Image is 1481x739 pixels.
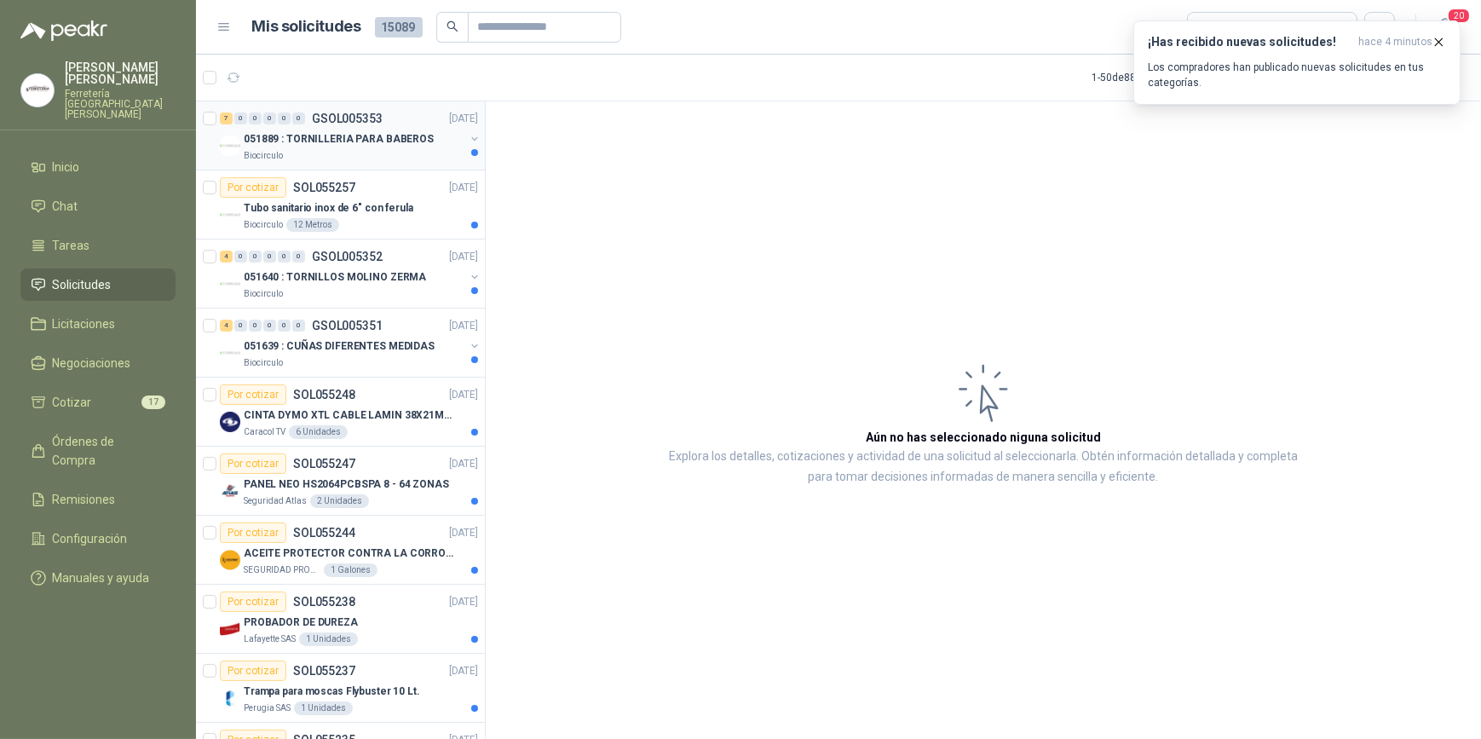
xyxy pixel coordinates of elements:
p: [DATE] [449,318,478,334]
p: PROBADOR DE DUREZA [244,615,358,631]
p: 051889 : TORNILLERIA PARA BABEROS [244,131,434,147]
div: 0 [234,320,247,332]
a: Por cotizarSOL055257[DATE] Company LogoTubo sanitario inox de 6" con ferulaBiocirculo12 Metros [196,170,485,240]
div: Por cotizar [220,661,286,681]
p: [DATE] [449,180,478,196]
span: 20 [1447,8,1471,24]
a: Por cotizarSOL055244[DATE] Company LogoACEITE PROTECTOR CONTRA LA CORROSION - PARA LIMPIEZA DE AR... [196,516,485,585]
a: Manuales y ayuda [20,562,176,594]
a: Negociaciones [20,347,176,379]
div: 0 [292,320,305,332]
div: 7 [220,113,233,124]
a: Por cotizarSOL055237[DATE] Company LogoTrampa para moscas Flybuster 10 Lt.Perugia SAS1 Unidades [196,654,485,723]
p: [DATE] [449,456,478,472]
img: Company Logo [220,688,240,708]
img: Company Logo [220,136,240,156]
div: 0 [263,113,276,124]
img: Company Logo [220,274,240,294]
a: 7 0 0 0 0 0 GSOL005353[DATE] Company Logo051889 : TORNILLERIA PARA BABEROSBiocirculo [220,108,481,163]
p: [PERSON_NAME] [PERSON_NAME] [65,61,176,85]
div: 0 [249,320,262,332]
a: Órdenes de Compra [20,425,176,476]
p: SOL055247 [293,458,355,470]
p: ACEITE PROTECTOR CONTRA LA CORROSION - PARA LIMPIEZA DE ARMAMENTO [244,546,456,562]
p: Biocirculo [244,287,283,301]
p: SOL055237 [293,665,355,677]
h1: Mis solicitudes [252,14,361,39]
p: [DATE] [449,594,478,610]
span: Licitaciones [53,315,116,333]
p: [DATE] [449,249,478,265]
a: Por cotizarSOL055238[DATE] Company LogoPROBADOR DE DUREZALafayette SAS1 Unidades [196,585,485,654]
div: 0 [292,113,305,124]
div: Por cotizar [220,592,286,612]
a: Tareas [20,229,176,262]
span: Configuración [53,529,128,548]
p: Biocirculo [244,218,283,232]
p: PANEL NEO HS2064PCBSPA 8 - 64 ZONAS [244,476,449,493]
p: SOL055257 [293,182,355,193]
div: Por cotizar [220,453,286,474]
span: Manuales y ayuda [53,569,150,587]
span: Órdenes de Compra [53,432,159,470]
div: 1 - 50 de 8852 [1092,64,1202,91]
img: Logo peakr [20,20,107,41]
span: Cotizar [53,393,92,412]
p: Los compradores han publicado nuevas solicitudes en tus categorías. [1148,60,1446,90]
div: 0 [263,251,276,263]
p: Lafayette SAS [244,632,296,646]
div: 1 Unidades [299,632,358,646]
img: Company Logo [220,412,240,432]
div: 6 Unidades [289,425,348,439]
img: Company Logo [220,550,240,570]
p: Ferretería [GEOGRAPHIC_DATA][PERSON_NAME] [65,89,176,119]
p: Biocirculo [244,149,283,163]
img: Company Logo [220,343,240,363]
div: 0 [249,113,262,124]
p: 051640 : TORNILLOS MOLINO ZERMA [244,269,426,286]
div: 0 [249,251,262,263]
a: Solicitudes [20,268,176,301]
a: Configuración [20,522,176,555]
img: Company Logo [21,74,54,107]
span: Tareas [53,236,90,255]
div: 1 Unidades [294,701,353,715]
span: search [447,20,458,32]
p: GSOL005351 [312,320,383,332]
a: Chat [20,190,176,222]
p: GSOL005353 [312,113,383,124]
a: Cotizar17 [20,386,176,419]
span: 17 [141,395,165,409]
a: Inicio [20,151,176,183]
span: Remisiones [53,490,116,509]
a: Licitaciones [20,308,176,340]
img: Company Logo [220,205,240,225]
p: SOL055244 [293,527,355,539]
div: 0 [263,320,276,332]
button: ¡Has recibido nuevas solicitudes!hace 4 minutos Los compradores han publicado nuevas solicitudes ... [1133,20,1461,105]
p: Tubo sanitario inox de 6" con ferula [244,200,413,217]
img: Company Logo [220,481,240,501]
h3: ¡Has recibido nuevas solicitudes! [1148,35,1351,49]
span: Inicio [53,158,80,176]
h3: Aún no has seleccionado niguna solicitud [866,428,1101,447]
p: SOL055248 [293,389,355,401]
span: hace 4 minutos [1358,35,1432,49]
button: 20 [1430,12,1461,43]
p: Seguridad Atlas [244,494,307,508]
div: 0 [234,251,247,263]
div: 1 Galones [324,563,377,577]
span: Negociaciones [53,354,131,372]
p: [DATE] [449,525,478,541]
p: 051639 : CUÑAS DIFERENTES MEDIDAS [244,338,435,355]
a: 4 0 0 0 0 0 GSOL005352[DATE] Company Logo051640 : TORNILLOS MOLINO ZERMABiocirculo [220,246,481,301]
div: Por cotizar [220,177,286,198]
div: Por cotizar [220,522,286,543]
img: Company Logo [220,619,240,639]
div: Por cotizar [220,384,286,405]
span: 15089 [375,17,423,38]
span: Solicitudes [53,275,112,294]
a: Remisiones [20,483,176,516]
div: 4 [220,251,233,263]
div: 2 Unidades [310,494,369,508]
